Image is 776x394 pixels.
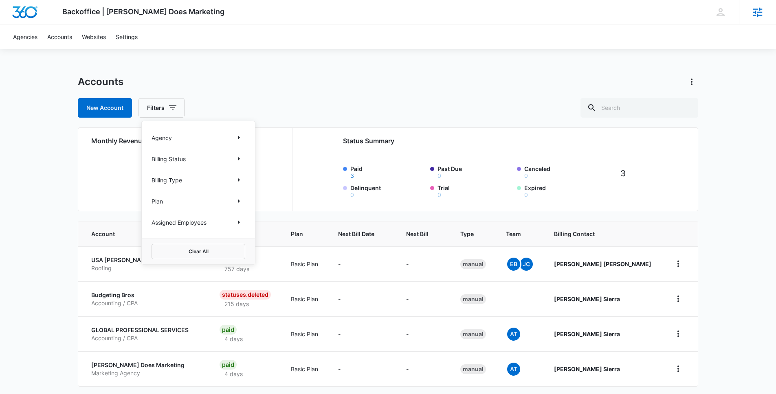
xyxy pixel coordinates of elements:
[524,164,599,179] label: Canceled
[152,134,172,142] p: Agency
[220,325,237,335] div: Paid
[460,364,486,374] div: Manual
[460,294,486,304] div: Manual
[220,335,248,343] p: 4 days
[152,218,207,227] p: Assigned Employees
[350,164,425,179] label: Paid
[152,176,182,184] p: Billing Type
[672,292,685,305] button: home
[91,334,200,342] p: Accounting / CPA
[291,260,319,268] p: Basic Plan
[350,173,354,179] button: Paid
[91,291,200,307] a: Budgeting BrosAccounting / CPA
[232,152,245,165] button: Show Billing Status filters
[78,76,123,88] h1: Accounts
[91,256,200,264] p: USA [PERSON_NAME] CONSTRUCTION
[554,366,620,372] strong: [PERSON_NAME] Sierra
[672,257,685,270] button: home
[520,258,533,271] span: JC
[437,164,512,179] label: Past Due
[507,363,520,376] span: AT
[111,24,143,49] a: Settings
[91,369,200,377] p: Marketing Agency
[91,136,282,146] h2: Monthly Revenue
[91,361,200,377] a: [PERSON_NAME] Does MarketingMarketing Agency
[62,7,224,16] span: Backoffice | [PERSON_NAME] Does Marketing
[152,155,186,163] p: Billing Status
[91,256,200,272] a: USA [PERSON_NAME] CONSTRUCTIONRoofing
[343,136,644,146] h2: Status Summary
[220,370,248,378] p: 4 days
[328,246,396,281] td: -
[338,230,375,238] span: Next Bill Date
[232,195,245,208] button: Show Plan filters
[460,329,486,339] div: Manual
[138,98,185,118] button: Filters
[42,24,77,49] a: Accounts
[291,365,319,373] p: Basic Plan
[152,244,245,259] button: Clear All
[406,230,429,238] span: Next Bill
[91,291,200,299] p: Budgeting Bros
[554,230,652,238] span: Billing Contact
[91,326,200,334] p: GLOBAL PROFESSIONAL SERVICES
[396,316,451,351] td: -
[220,265,254,273] p: 757 days
[232,216,245,229] button: Show Assigned Employees filters
[685,75,698,88] button: Actions
[524,184,599,198] label: Expired
[291,295,319,303] p: Basic Plan
[460,259,486,269] div: Manual
[460,230,475,238] span: Type
[396,351,451,386] td: -
[554,331,620,337] strong: [PERSON_NAME] Sierra
[396,246,451,281] td: -
[291,230,319,238] span: Plan
[291,330,319,338] p: Basic Plan
[507,258,520,271] span: EB
[220,360,237,370] div: Paid
[350,184,425,198] label: Delinquent
[328,351,396,386] td: -
[232,173,245,186] button: Show Billing Type filters
[437,184,512,198] label: Trial
[580,98,698,118] input: Search
[554,295,620,302] strong: [PERSON_NAME] Sierra
[672,327,685,340] button: home
[78,98,132,118] a: New Account
[220,300,254,308] p: 215 days
[232,131,245,144] button: Show Agency filters
[672,362,685,375] button: home
[507,328,520,341] span: At
[91,230,188,238] span: Account
[396,281,451,316] td: -
[152,197,163,206] p: Plan
[506,230,523,238] span: Team
[620,168,626,178] tspan: 3
[328,281,396,316] td: -
[91,264,200,272] p: Roofing
[91,361,200,369] p: [PERSON_NAME] Does Marketing
[554,260,651,267] strong: [PERSON_NAME] [PERSON_NAME]
[91,326,200,342] a: GLOBAL PROFESSIONAL SERVICESAccounting / CPA
[8,24,42,49] a: Agencies
[328,316,396,351] td: -
[77,24,111,49] a: Websites
[91,299,200,307] p: Accounting / CPA
[220,290,271,300] div: statuses.Deleted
